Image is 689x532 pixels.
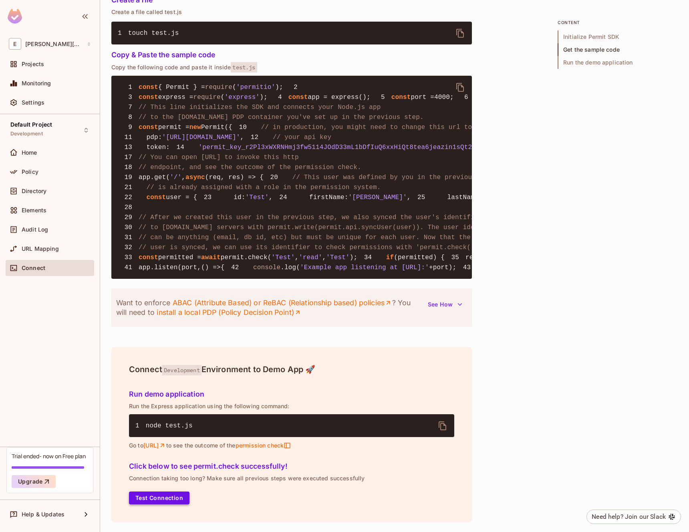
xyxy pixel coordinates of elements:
span: permission check [235,442,291,449]
span: Settings [22,99,44,106]
span: new [189,124,201,131]
span: 19 [118,173,139,182]
span: , [322,254,326,261]
span: 21 [118,183,139,192]
span: , [269,194,273,201]
span: ); [275,84,283,91]
span: 23 [197,193,218,202]
span: +port); [429,264,456,271]
button: See How [423,298,467,311]
span: permit.check( [221,254,272,261]
span: : [242,194,246,201]
span: 9 [118,123,139,132]
span: lastName [447,194,478,201]
span: 31 [118,233,139,242]
span: require [193,94,221,101]
span: Development [10,131,43,137]
span: 42 [225,263,246,272]
span: 30 [118,223,139,232]
span: : [344,194,349,201]
a: ABAC (Attribute Based) or ReBAC (Relationship based) policies [172,298,392,308]
a: install a local PDP (Policy Decision Point) [157,308,301,317]
img: SReyMgAAAABJRU5ErkJggg== [8,9,22,24]
span: app.get( [139,174,170,181]
span: , [240,134,244,141]
span: res.status( [465,254,508,261]
span: : [166,144,170,151]
h4: Connect Environment to Demo App 🚀 [129,365,454,374]
h5: Click below to see permit.check successfully! [129,462,454,470]
p: Go to to see the outcome of the [129,442,454,449]
span: 28 [118,203,139,212]
span: // is already assigned with a role in the permission system. [147,184,381,191]
span: '/' [170,174,181,181]
span: 41 [118,263,139,272]
span: , [181,174,185,181]
span: Help & Updates [22,511,64,518]
a: [URL] [143,442,166,449]
span: Initialize Permit SDK [558,30,678,43]
span: , [407,194,411,201]
span: permitted = [158,254,201,261]
span: 11 [118,133,139,142]
span: 7 [118,103,139,112]
span: const [391,94,411,101]
span: Projects [22,61,44,67]
span: const [139,124,158,131]
button: delete [451,78,470,97]
span: // You can open [URL] to invoke this http [139,154,299,161]
h5: Run demo application [129,390,454,398]
span: const [288,94,308,101]
span: 20 [264,173,284,182]
span: 1 [118,28,128,38]
span: E [9,38,21,50]
span: URL Mapping [22,246,59,252]
span: require [205,84,232,91]
span: pdp [147,134,158,141]
span: Elements [22,207,46,214]
span: 'permitio' [236,84,276,91]
span: Permit({ [201,124,232,131]
span: // in production, you might need to change this url to fit your deployment [261,124,550,131]
span: 17 [118,153,139,162]
span: 3 [118,93,139,102]
span: // user is synced, we can use its identifier to check permissions with 'permit.check()'. [139,244,482,251]
span: if [386,254,394,261]
button: delete [433,416,452,435]
button: delete [451,24,470,43]
span: port = [411,94,434,101]
span: 'express' [225,94,260,101]
span: user = { [166,194,197,201]
span: 1 [118,83,139,92]
p: Copy the following code and paste it inside [111,64,472,71]
span: permit = [158,124,189,131]
span: Default Project [10,121,52,128]
button: Test Connection [129,492,189,504]
span: // to [DOMAIN_NAME] servers with permit.write(permit.api.syncUser(user)). The user identifier [139,224,502,231]
span: Get the sample code [558,43,678,56]
h5: Copy & Paste the sample code [111,51,472,59]
span: .log( [280,264,300,271]
span: const [147,194,166,201]
span: 'Test' [246,194,269,201]
span: 14 [170,143,191,152]
p: Run the Express application using the following command: [129,403,454,409]
span: '[PERSON_NAME]' [348,194,407,201]
span: 'Example app listening at [URL]:' [300,264,429,271]
span: 22 [118,193,139,202]
p: Connection taking too long? Make sure all previous steps were executed successfully [129,475,454,482]
span: ( [221,94,225,101]
span: // After we created this user in the previous step, we also synced the user's identifier [139,214,482,221]
span: Development [162,365,201,375]
span: 5 [371,93,391,102]
span: 2 [283,83,304,92]
span: 34 [357,253,378,262]
span: // can be anything (email, db id, etc) but must be unique for each user. Now that the [139,234,471,241]
span: id [234,194,242,201]
span: Home [22,149,37,156]
span: Workspace: eder.getclipp.com [25,41,83,47]
span: 4 [268,93,288,102]
span: '[URL][DOMAIN_NAME]' [162,134,240,141]
span: : [158,134,162,141]
p: Want to enforce ? You will need to [116,298,423,317]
